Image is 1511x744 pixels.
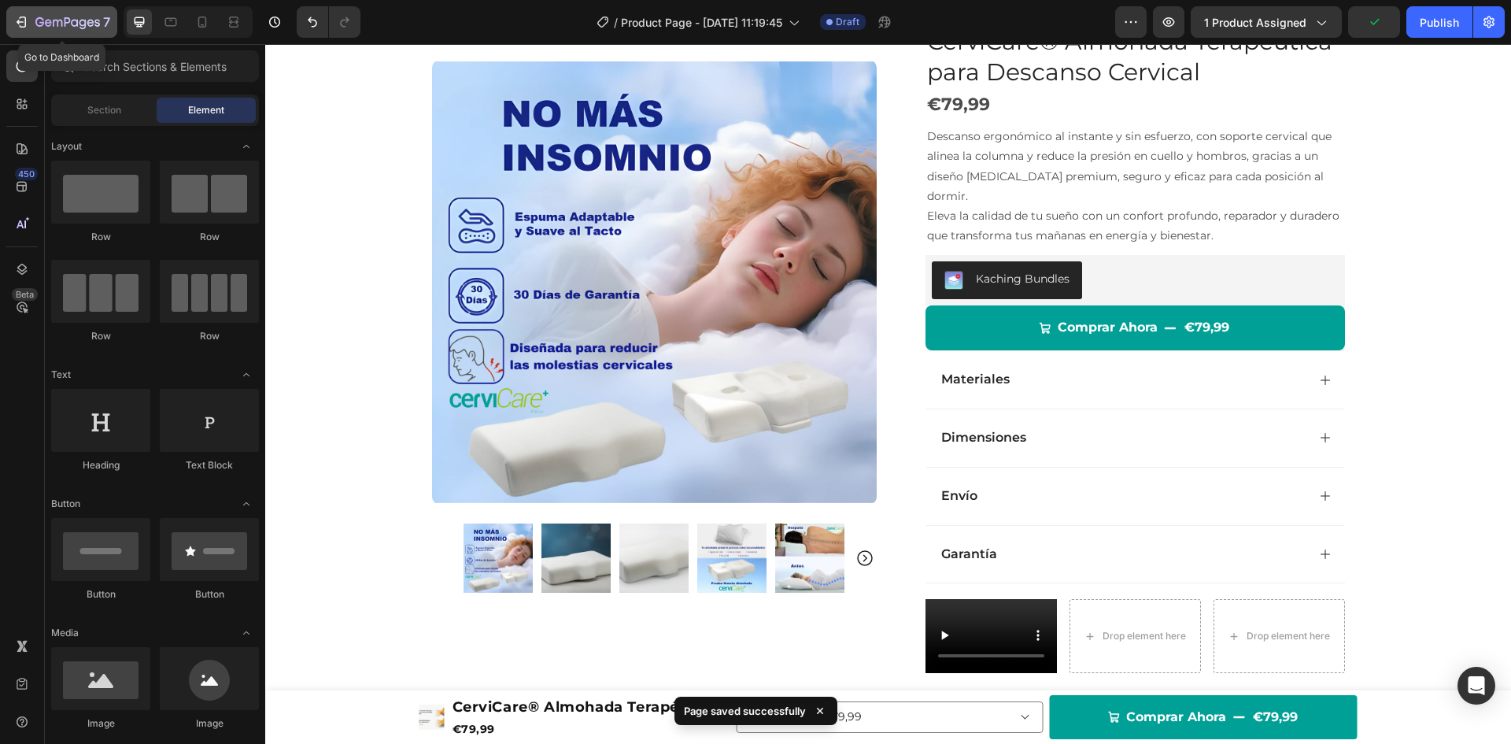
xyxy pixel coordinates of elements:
div: Text Block [160,458,259,472]
div: Undo/Redo [297,6,360,38]
video: Video [660,555,792,629]
span: Toggle open [234,362,259,387]
button: Carousel Next Arrow [590,505,609,524]
img: Nuestra almohada CerviCare Cervicare [198,479,268,549]
img: Nuestra almohada CerviCare Cervicare [167,16,611,461]
div: Image [160,716,259,731]
div: Publish [1420,14,1459,31]
div: Kaching Bundles [711,227,804,243]
p: Envío [676,444,712,461]
p: Page saved successfully [684,703,806,719]
div: Heading [51,458,150,472]
button: Comprar Ahora [660,261,1080,306]
span: Toggle open [234,620,259,646]
button: Publish [1406,6,1472,38]
div: 450 [15,168,38,180]
button: Comprar Ahora [785,651,1092,696]
img: Nuestra almohada CerviCare Cervicare [354,479,423,549]
div: Button [51,587,150,601]
div: Button [160,587,259,601]
div: Beta [12,288,38,301]
div: €79,99 [986,661,1034,687]
span: Button [51,497,80,511]
p: Materiales [676,328,744,344]
p: Eleva la calidad de tu sueño con un confort profundo, reparador y duradero que transforma tus mañ... [662,162,1078,202]
div: Comprar Ahora [861,662,961,685]
div: €79,99 [918,271,966,297]
div: Drop element here [837,586,921,598]
div: Image [51,716,150,731]
div: Row [51,230,150,244]
span: Draft [836,15,859,29]
span: 1 product assigned [1204,14,1306,31]
div: €79,99 [660,48,1080,74]
p: Descanso ergonómico al instante y sin esfuerzo, con soporte cervical que alinea la columna y redu... [662,83,1078,162]
p: Dimensiones [676,386,761,402]
span: Toggle open [234,491,259,516]
input: Search Sections & Elements [51,50,259,82]
span: Product Page - [DATE] 11:19:45 [621,14,782,31]
p: Garantía [676,502,732,519]
span: / [614,14,618,31]
span: Text [51,368,71,382]
span: Section [87,103,121,117]
iframe: Design area [265,44,1511,744]
button: 1 product assigned [1191,6,1342,38]
div: Drop element here [981,586,1065,598]
span: Media [51,626,79,640]
button: 7 [6,6,117,38]
span: Element [188,103,224,117]
div: Comprar Ahora [792,272,892,295]
div: Row [160,329,259,343]
button: Kaching Bundles [667,217,817,255]
div: Row [51,329,150,343]
img: Nuestra almohada CerviCare Cervicare [432,479,501,549]
span: Toggle open [234,134,259,159]
div: Open Intercom Messenger [1457,667,1495,705]
span: Layout [51,139,82,154]
p: 7 [103,13,110,31]
img: KachingBundles.png [679,227,698,246]
div: Row [160,230,259,244]
img: Nuestra almohada CerviCare Cervicare [510,479,579,549]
